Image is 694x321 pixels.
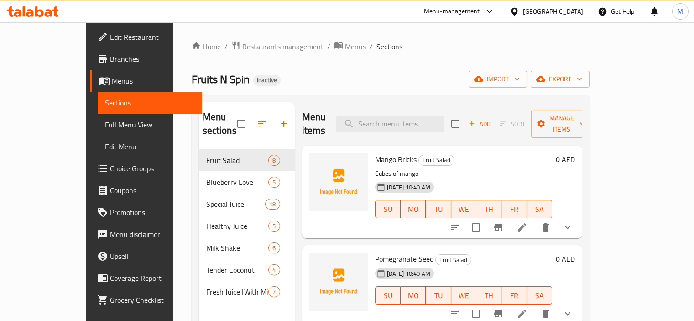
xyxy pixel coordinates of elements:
button: sort-choices [444,216,466,238]
div: items [268,242,280,253]
a: Restaurants management [231,41,324,53]
span: Edit Menu [105,141,195,152]
span: SU [379,203,397,216]
span: Sections [105,97,195,108]
span: Edit Restaurant [110,32,195,42]
span: export [538,74,582,85]
span: Branches [110,53,195,64]
span: Full Menu View [105,119,195,130]
span: Healthy Juice [206,221,269,232]
button: Manage items [531,110,592,138]
span: TU [429,289,447,302]
a: Branches [90,48,202,70]
span: SU [379,289,397,302]
span: Fruit Salad [206,155,269,166]
button: MO [401,200,426,218]
button: WE [451,286,476,305]
div: items [268,177,280,188]
div: items [268,264,280,275]
button: export [531,71,590,88]
h2: Menu sections [203,110,237,137]
h6: 0 AED [556,153,575,166]
span: Choice Groups [110,163,195,174]
span: M [678,6,683,16]
div: items [268,286,280,297]
a: Edit menu item [517,222,527,233]
div: Fruit Salad8 [199,149,295,171]
span: Menu disclaimer [110,229,195,240]
span: MO [404,289,422,302]
svg: Show Choices [562,308,573,319]
li: / [327,41,330,52]
div: Blueberry Love5 [199,171,295,193]
button: TH [476,200,501,218]
a: Coverage Report [90,267,202,289]
div: Milk Shake6 [199,237,295,259]
div: Special Juice18 [199,193,295,215]
span: Add [467,119,492,129]
span: Select to update [466,218,485,237]
span: Coupons [110,185,195,196]
span: Milk Shake [206,242,269,253]
span: Blueberry Love [206,177,269,188]
button: SA [527,286,552,305]
svg: Show Choices [562,222,573,233]
span: Sort sections [251,113,273,135]
span: SA [531,289,548,302]
p: Cubes of mango [375,168,552,179]
span: Inactive [253,76,281,84]
div: Menu-management [424,6,480,17]
span: 4 [269,266,279,274]
span: Fresh Juice [With Milk] [206,286,269,297]
span: SA [531,203,548,216]
span: Coverage Report [110,273,195,284]
button: Branch-specific-item [487,216,509,238]
div: Fresh Juice [With Milk]7 [199,281,295,303]
div: Healthy Juice5 [199,215,295,237]
span: 5 [269,222,279,231]
a: Edit menu item [517,308,527,319]
div: Fruit Salad [435,254,471,265]
span: FR [505,289,523,302]
div: [GEOGRAPHIC_DATA] [523,6,583,16]
div: items [268,221,280,232]
li: / [224,41,228,52]
span: Manage items [538,112,585,135]
span: [DATE] 10:40 AM [383,269,434,278]
button: import [469,71,527,88]
span: Grocery Checklist [110,295,195,305]
span: Sections [376,41,402,52]
a: Full Menu View [98,114,202,136]
button: SA [527,200,552,218]
a: Menus [90,70,202,92]
a: Promotions [90,201,202,223]
span: Select section [446,114,465,133]
a: Sections [98,92,202,114]
a: Edit Restaurant [90,26,202,48]
span: [DATE] 10:40 AM [383,183,434,192]
a: Upsell [90,245,202,267]
span: Tender Coconut [206,264,269,275]
div: items [268,155,280,166]
span: FR [505,203,523,216]
span: 6 [269,244,279,253]
a: Grocery Checklist [90,289,202,311]
a: Coupons [90,179,202,201]
span: Special Juice [206,199,266,210]
span: Fruits N Spin [192,69,250,89]
button: TH [476,286,501,305]
a: Menus [334,41,366,53]
span: MO [404,203,422,216]
span: 5 [269,178,279,187]
span: Menus [345,41,366,52]
button: TU [426,200,451,218]
img: Pomegranate Seed [309,253,368,311]
span: Mango Bricks [375,153,417,166]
